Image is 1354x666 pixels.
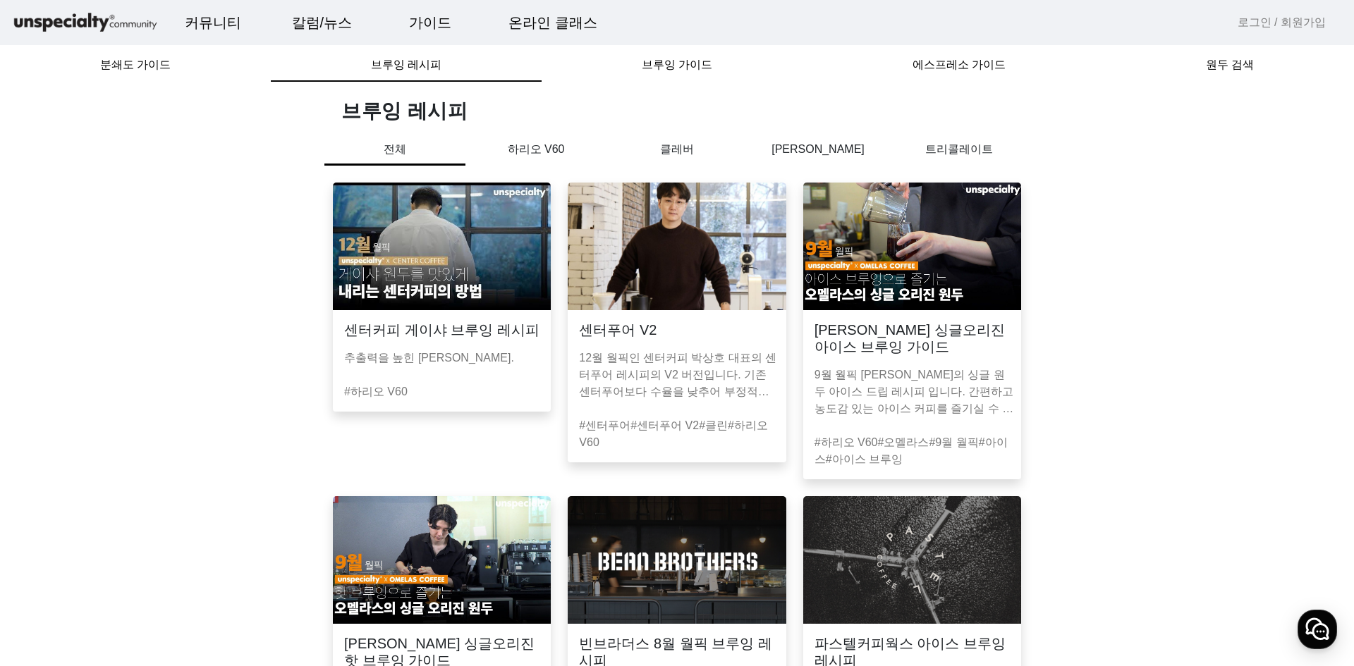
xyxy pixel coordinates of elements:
[1206,59,1254,70] span: 원두 검색
[93,447,182,482] a: 대화
[344,321,539,338] h3: 센터커피 게이샤 브루잉 레시피
[889,141,1030,158] p: 트리콜레이트
[341,99,1030,124] h1: 브루잉 레시피
[579,419,768,448] a: #하리오 V60
[815,366,1015,417] p: 9월 월픽 [PERSON_NAME]의 싱글 원두 아이스 드립 레시피 입니다. 간편하고 농도감 있는 아이스 커피를 즐기실 수 있습니다.
[344,386,408,397] a: #하리오 V60
[11,11,159,35] img: logo
[642,59,712,70] span: 브루잉 가이드
[579,419,630,431] a: #센터푸어
[371,59,441,70] span: 브루잉 레시피
[748,141,889,158] p: [PERSON_NAME]
[100,59,171,70] span: 분쇄도 가이드
[182,447,271,482] a: 설정
[559,183,794,479] a: 센터푸어 V212월 월픽인 센터커피 박상호 대표의 센터푸어 레시피의 V2 버전입니다. 기존 센터푸어보다 수율을 낮추어 부정적인 맛이 억제되었습니다.#센터푸어#센터푸어 V2#클...
[129,469,146,480] span: 대화
[44,468,53,479] span: 홈
[4,447,93,482] a: 홈
[281,4,364,42] a: 칼럼/뉴스
[795,183,1030,479] a: [PERSON_NAME] 싱글오리진 아이스 브루잉 가이드9월 월픽 [PERSON_NAME]의 싱글 원두 아이스 드립 레시피 입니다. 간편하고 농도감 있는 아이스 커피를 즐기실...
[497,4,609,42] a: 온라인 클래스
[630,419,699,431] a: #센터푸어 V2
[815,321,1010,355] h3: [PERSON_NAME] 싱글오리진 아이스 브루잉 가이드
[815,436,1008,465] a: #아이스
[913,59,1006,70] span: 에스프레소 가이드
[173,4,252,42] a: 커뮤니티
[606,141,748,158] p: 클레버
[324,183,559,479] a: 센터커피 게이샤 브루잉 레시피추출력을 높힌 [PERSON_NAME].#하리오 V60
[1238,14,1326,31] a: 로그인 / 회원가입
[579,350,780,400] p: 12월 월픽인 센터커피 박상호 대표의 센터푸어 레시피의 V2 버전입니다. 기존 센터푸어보다 수율을 낮추어 부정적인 맛이 억제되었습니다.
[579,321,657,338] h3: 센터푸어 V2
[815,436,878,448] a: #하리오 V60
[398,4,463,42] a: 가이드
[877,436,929,448] a: #오멜라스
[324,141,465,166] p: 전체
[826,453,903,465] a: #아이스 브루잉
[344,350,545,366] p: 추출력을 높힌 [PERSON_NAME].
[699,419,728,431] a: #클린
[929,436,978,448] a: #9월 월픽
[218,468,235,479] span: 설정
[465,141,606,158] p: 하리오 V60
